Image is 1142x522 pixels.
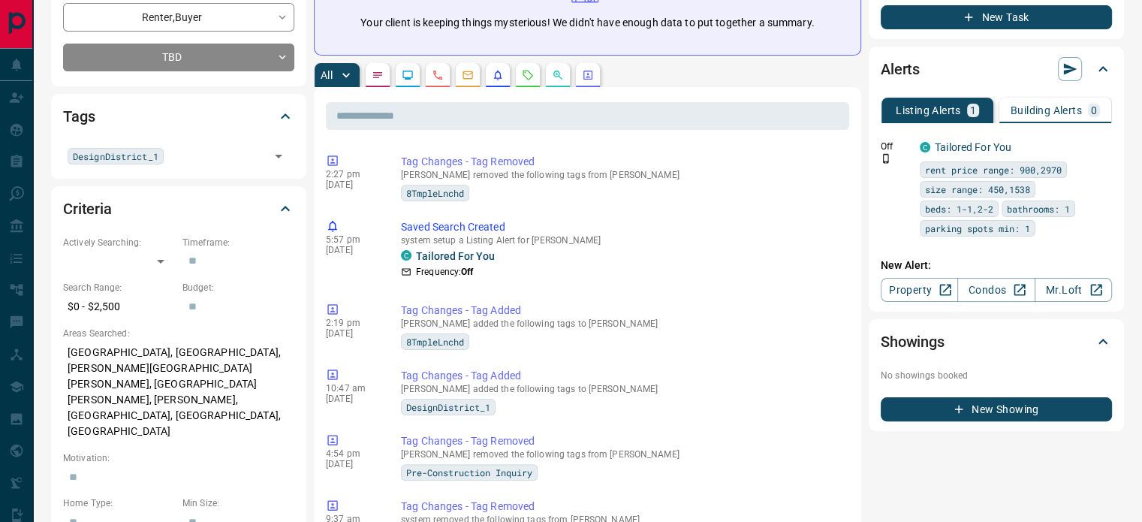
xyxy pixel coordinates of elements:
[326,234,378,245] p: 5:57 pm
[406,186,464,201] span: 8TmpleLnchd
[326,448,378,459] p: 4:54 pm
[462,69,474,81] svg: Emails
[881,5,1112,29] button: New Task
[406,400,490,415] span: DesignDistrict_1
[360,15,814,31] p: Your client is keeping things mysterious! We didn't have enough data to put together a summary.
[326,459,378,469] p: [DATE]
[63,197,112,221] h2: Criteria
[881,278,958,302] a: Property
[63,44,294,71] div: TBD
[401,250,411,261] div: condos.ca
[881,330,945,354] h2: Showings
[416,265,473,279] p: Frequency:
[401,235,843,246] p: system setup a Listing Alert for [PERSON_NAME]
[401,368,843,384] p: Tag Changes - Tag Added
[406,465,532,480] span: Pre-Construction Inquiry
[63,451,294,465] p: Motivation:
[881,397,1112,421] button: New Showing
[326,383,378,394] p: 10:47 am
[522,69,534,81] svg: Requests
[326,318,378,328] p: 2:19 pm
[326,169,378,180] p: 2:27 pm
[925,182,1030,197] span: size range: 450,1538
[182,236,294,249] p: Timeframe:
[401,384,843,394] p: [PERSON_NAME] added the following tags to [PERSON_NAME]
[321,70,333,80] p: All
[416,250,495,262] a: Tailored For You
[63,496,175,510] p: Home Type:
[401,433,843,449] p: Tag Changes - Tag Removed
[401,303,843,318] p: Tag Changes - Tag Added
[1007,201,1070,216] span: bathrooms: 1
[63,104,95,128] h2: Tags
[401,170,843,180] p: [PERSON_NAME] removed the following tags from [PERSON_NAME]
[881,57,920,81] h2: Alerts
[63,236,175,249] p: Actively Searching:
[268,146,289,167] button: Open
[881,369,1112,382] p: No showings booked
[73,149,158,164] span: DesignDistrict_1
[401,449,843,460] p: [PERSON_NAME] removed the following tags from [PERSON_NAME]
[326,328,378,339] p: [DATE]
[492,69,504,81] svg: Listing Alerts
[881,140,911,153] p: Off
[896,105,961,116] p: Listing Alerts
[432,69,444,81] svg: Calls
[406,334,464,349] span: 8TmpleLnchd
[402,69,414,81] svg: Lead Browsing Activity
[63,3,294,31] div: Renter , Buyer
[63,340,294,444] p: [GEOGRAPHIC_DATA], [GEOGRAPHIC_DATA], [PERSON_NAME][GEOGRAPHIC_DATA][PERSON_NAME], [GEOGRAPHIC_DA...
[920,142,930,152] div: condos.ca
[63,281,175,294] p: Search Range:
[326,394,378,404] p: [DATE]
[401,318,843,329] p: [PERSON_NAME] added the following tags to [PERSON_NAME]
[881,324,1112,360] div: Showings
[925,221,1030,236] span: parking spots min: 1
[401,154,843,170] p: Tag Changes - Tag Removed
[182,496,294,510] p: Min Size:
[63,327,294,340] p: Areas Searched:
[925,162,1062,177] span: rent price range: 900,2970
[461,267,473,277] strong: Off
[881,51,1112,87] div: Alerts
[1035,278,1112,302] a: Mr.Loft
[935,141,1011,153] a: Tailored For You
[1091,105,1097,116] p: 0
[970,105,976,116] p: 1
[63,98,294,134] div: Tags
[326,245,378,255] p: [DATE]
[552,69,564,81] svg: Opportunities
[957,278,1035,302] a: Condos
[63,294,175,319] p: $0 - $2,500
[182,281,294,294] p: Budget:
[401,499,843,514] p: Tag Changes - Tag Removed
[63,191,294,227] div: Criteria
[326,180,378,190] p: [DATE]
[881,153,891,164] svg: Push Notification Only
[925,201,993,216] span: beds: 1-1,2-2
[1011,105,1082,116] p: Building Alerts
[881,258,1112,273] p: New Alert:
[582,69,594,81] svg: Agent Actions
[401,219,843,235] p: Saved Search Created
[372,69,384,81] svg: Notes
